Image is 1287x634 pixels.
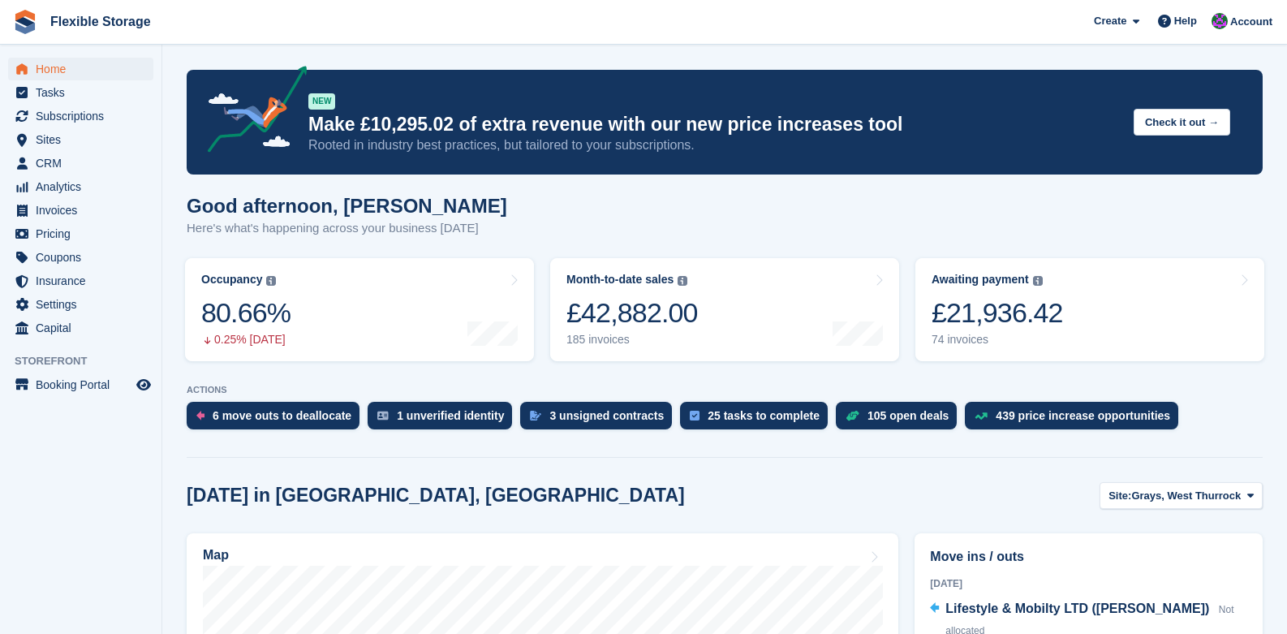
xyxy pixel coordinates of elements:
a: Awaiting payment £21,936.42 74 invoices [915,258,1264,361]
span: Grays, West Thurrock [1131,488,1241,504]
p: Here's what's happening across your business [DATE] [187,219,507,238]
a: Month-to-date sales £42,882.00 185 invoices [550,258,899,361]
button: Check it out → [1134,109,1230,136]
a: menu [8,175,153,198]
a: 25 tasks to complete [680,402,836,438]
div: 6 move outs to deallocate [213,409,351,422]
a: 105 open deals [836,402,965,438]
span: Coupons [36,246,133,269]
span: Lifestyle & Mobilty LTD ([PERSON_NAME]) [945,602,1209,615]
a: 6 move outs to deallocate [187,402,368,438]
span: Pricing [36,222,133,245]
h1: Good afternoon, [PERSON_NAME] [187,195,507,217]
img: move_outs_to_deallocate_icon-f764333ba52eb49d3ac5e1228854f67142a1ed5810a6f6cc68b1a99e826820c5.svg [196,411,204,421]
span: Subscriptions [36,105,133,127]
img: Daniel Douglas [1212,13,1228,29]
a: menu [8,293,153,316]
span: Create [1094,13,1126,29]
span: Site: [1108,488,1131,504]
div: Awaiting payment [932,273,1029,287]
img: icon-info-grey-7440780725fd019a000dd9b08b2336e03edf1995a4989e88bcd33f0948082b44.svg [266,276,276,286]
span: Settings [36,293,133,316]
h2: [DATE] in [GEOGRAPHIC_DATA], [GEOGRAPHIC_DATA] [187,485,685,507]
a: menu [8,199,153,222]
div: £42,882.00 [566,296,698,330]
div: NEW [308,93,335,110]
a: Occupancy 80.66% 0.25% [DATE] [185,258,534,361]
a: menu [8,222,153,245]
img: deal-1b604bf984904fb50ccaf53a9ad4b4a5d6e5aea283cecdc64d6e3604feb123c2.svg [846,410,859,421]
div: 439 price increase opportunities [996,409,1170,422]
div: £21,936.42 [932,296,1063,330]
a: 1 unverified identity [368,402,520,438]
a: menu [8,81,153,104]
button: Site: Grays, West Thurrock [1100,482,1263,509]
img: price-adjustments-announcement-icon-8257ccfd72463d97f412b2fc003d46551f7dbcb40ab6d574587a9cd5c0d94... [194,66,308,158]
a: menu [8,317,153,339]
p: ACTIONS [187,385,1263,395]
span: Insurance [36,270,133,292]
a: menu [8,270,153,292]
a: menu [8,152,153,175]
a: Preview store [134,375,153,395]
img: task-75834270c22a3079a89374b754ae025e5fb1db73e45f91037f5363f120a921f8.svg [690,411,699,421]
span: Storefront [15,353,161,369]
a: menu [8,58,153,80]
p: Make £10,295.02 of extra revenue with our new price increases tool [308,113,1121,136]
a: 3 unsigned contracts [520,402,680,438]
span: Home [36,58,133,80]
div: 80.66% [201,296,291,330]
a: Flexible Storage [44,8,157,35]
div: Occupancy [201,273,262,287]
p: Rooted in industry best practices, but tailored to your subscriptions. [308,136,1121,154]
span: Capital [36,317,133,339]
span: Invoices [36,199,133,222]
span: Tasks [36,81,133,104]
span: Help [1174,13,1197,29]
img: icon-info-grey-7440780725fd019a000dd9b08b2336e03edf1995a4989e88bcd33f0948082b44.svg [1033,276,1043,286]
img: stora-icon-8386f47178a22dfd0bd8f6a31ec36ba5ce8667c1dd55bd0f319d3a0aa187defe.svg [13,10,37,34]
div: Month-to-date sales [566,273,674,287]
a: menu [8,128,153,151]
span: Analytics [36,175,133,198]
h2: Map [203,548,229,563]
a: menu [8,246,153,269]
a: menu [8,105,153,127]
a: 439 price increase opportunities [965,402,1186,438]
span: Sites [36,128,133,151]
div: 1 unverified identity [397,409,504,422]
div: 3 unsigned contracts [549,409,664,422]
span: Account [1230,14,1272,30]
div: 185 invoices [566,333,698,347]
div: 105 open deals [867,409,949,422]
img: contract_signature_icon-13c848040528278c33f63329250d36e43548de30e8caae1d1a13099fd9432cc5.svg [530,411,541,421]
div: 0.25% [DATE] [201,333,291,347]
img: price_increase_opportunities-93ffe204e8149a01c8c9dc8f82e8f89637d9d84a8eef4429ea346261dce0b2c0.svg [975,412,988,420]
img: icon-info-grey-7440780725fd019a000dd9b08b2336e03edf1995a4989e88bcd33f0948082b44.svg [678,276,687,286]
div: 74 invoices [932,333,1063,347]
div: 25 tasks to complete [708,409,820,422]
div: [DATE] [930,576,1247,591]
span: CRM [36,152,133,175]
img: verify_identity-adf6edd0f0f0b5bbfe63781bf79b02c33cf7c696d77639b501bdc392416b5a36.svg [377,411,389,421]
span: Booking Portal [36,373,133,396]
a: menu [8,373,153,396]
h2: Move ins / outs [930,547,1247,567]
